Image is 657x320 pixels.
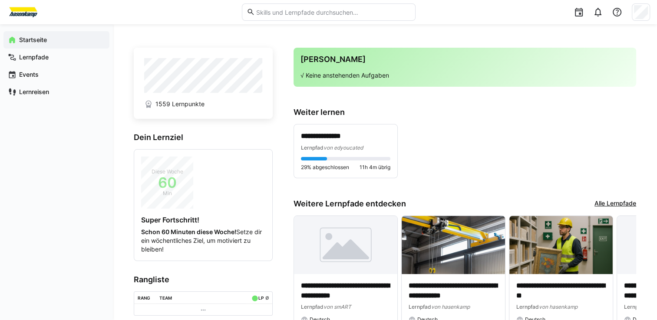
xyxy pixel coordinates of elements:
[360,164,390,171] span: 11h 4m übrig
[258,295,264,300] div: LP
[134,133,273,142] h3: Dein Lernziel
[516,304,539,310] span: Lernpfad
[301,304,324,310] span: Lernpfad
[265,294,269,301] a: ø
[294,108,636,117] h3: Weiter lernen
[155,100,205,108] span: 1559 Lernpunkte
[624,304,647,310] span: Lernpfad
[431,304,470,310] span: von hasenkamp
[324,304,351,310] span: von smART
[255,8,410,16] input: Skills und Lernpfade durchsuchen…
[159,295,172,300] div: Team
[301,164,349,171] span: 29% abgeschlossen
[300,55,629,64] h3: [PERSON_NAME]
[141,228,236,235] strong: Schon 60 Minuten diese Woche!
[141,228,265,254] p: Setze dir ein wöchentliches Ziel, um motiviert zu bleiben!
[402,216,505,274] img: image
[141,216,265,224] h4: Super Fortschritt!
[409,304,431,310] span: Lernpfad
[509,216,613,274] img: image
[324,144,363,151] span: von edyoucated
[300,71,629,80] p: √ Keine anstehenden Aufgaben
[539,304,578,310] span: von hasenkamp
[294,199,406,209] h3: Weitere Lernpfade entdecken
[594,199,636,209] a: Alle Lernpfade
[301,144,324,151] span: Lernpfad
[294,216,397,274] img: image
[138,295,150,300] div: Rang
[134,275,273,284] h3: Rangliste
